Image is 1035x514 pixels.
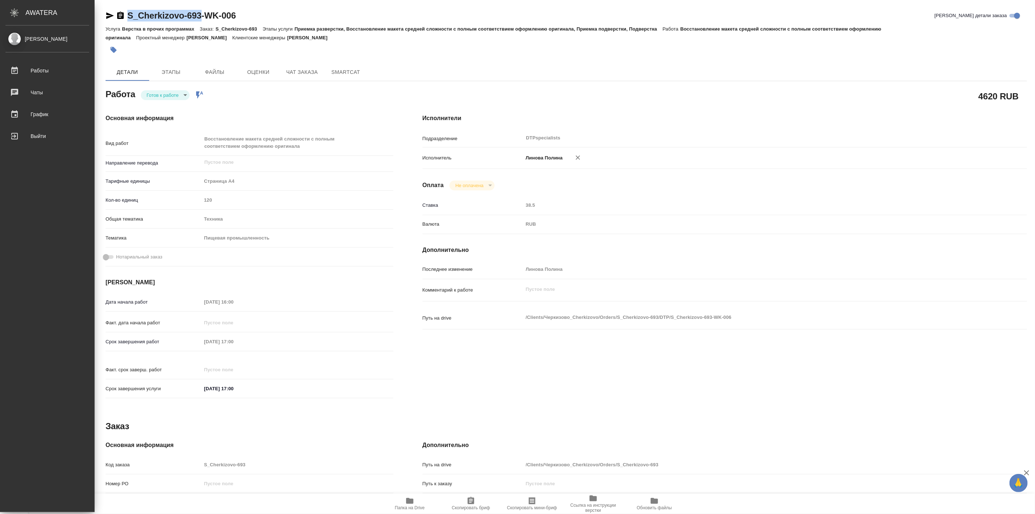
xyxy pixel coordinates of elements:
textarea: /Clients/Черкизово_Cherkizovо/Orders/S_Cherkizovo-693/DTP/S_Cherkizovo-693-WK-006 [523,311,977,324]
h4: [PERSON_NAME] [106,278,393,287]
p: Путь на drive [423,461,523,468]
p: Приемка разверстки, Восстановление макета средней сложности с полным соответствием оформлению ори... [294,26,662,32]
button: 🙏 [1010,474,1028,492]
h4: Исполнители [423,114,1027,123]
span: Папка на Drive [395,505,425,510]
a: S_Cherkizovo-693-WK-006 [127,11,236,20]
span: [PERSON_NAME] детали заказа [935,12,1007,19]
div: График [5,109,89,120]
p: Работа [663,26,681,32]
span: Скопировать мини-бриф [507,505,557,510]
div: Работы [5,65,89,76]
button: Скопировать бриф [440,494,501,514]
p: Последнее изменение [423,266,523,273]
button: Скопировать ссылку для ЯМессенджера [106,11,114,20]
p: Комментарий к работе [423,286,523,294]
span: Нотариальный заказ [116,253,162,261]
button: Добавить тэг [106,42,122,58]
p: Путь к заказу [423,480,523,487]
input: Пустое поле [523,200,977,210]
input: Пустое поле [202,364,265,375]
p: Верстка в прочих программах [122,26,200,32]
p: Клиентские менеджеры [232,35,287,40]
p: Заказ: [200,26,215,32]
div: Готов к работе [449,181,494,190]
p: Этапы услуги [263,26,295,32]
div: Чаты [5,87,89,98]
div: [PERSON_NAME] [5,35,89,43]
p: Исполнитель [423,154,523,162]
button: Не оплачена [453,182,485,189]
p: Проектный менеджер [136,35,186,40]
button: Удалить исполнителя [570,150,586,166]
h4: Дополнительно [423,246,1027,254]
span: Обновить файлы [637,505,672,510]
div: Пищевая промышленность [202,232,393,244]
a: Работы [2,62,93,80]
p: Услуга [106,26,122,32]
p: Код заказа [106,461,202,468]
button: Ссылка на инструкции верстки [563,494,624,514]
h4: Основная информация [106,114,393,123]
input: Пустое поле [202,459,393,470]
h4: Основная информация [106,441,393,450]
p: Тематика [106,234,202,242]
p: Дата начала работ [106,298,202,306]
p: Общая тематика [106,216,202,223]
h4: Оплата [423,181,444,190]
input: Пустое поле [202,317,265,328]
p: Вид работ [106,140,202,147]
h4: Дополнительно [423,441,1027,450]
input: Пустое поле [202,336,265,347]
p: Путь на drive [423,315,523,322]
span: Скопировать бриф [452,505,490,510]
p: Ставка [423,202,523,209]
div: Выйти [5,131,89,142]
p: Направление перевода [106,159,202,167]
input: Пустое поле [523,478,977,489]
p: Валюта [423,221,523,228]
input: Пустое поле [523,264,977,274]
p: Номер РО [106,480,202,487]
button: Папка на Drive [379,494,440,514]
div: Техника [202,213,393,225]
a: График [2,105,93,123]
button: Скопировать ссылку [116,11,125,20]
p: Факт. срок заверш. работ [106,366,202,373]
p: [PERSON_NAME] [187,35,233,40]
p: Срок завершения работ [106,338,202,345]
input: Пустое поле [202,195,393,205]
input: ✎ Введи что-нибудь [202,383,265,394]
input: Пустое поле [204,158,376,167]
span: SmartCat [328,68,363,77]
button: Обновить файлы [624,494,685,514]
input: Пустое поле [523,459,977,470]
p: S_Cherkizovo-693 [215,26,262,32]
span: Оценки [241,68,276,77]
span: Детали [110,68,145,77]
p: Факт. дата начала работ [106,319,202,327]
p: [PERSON_NAME] [287,35,333,40]
button: Готов к работе [144,92,181,98]
p: Тарифные единицы [106,178,202,185]
h2: Работа [106,87,135,100]
a: Выйти [2,127,93,145]
span: 🙏 [1012,475,1025,491]
a: Чаты [2,83,93,102]
span: Этапы [154,68,189,77]
p: Срок завершения услуги [106,385,202,392]
h2: 4620 RUB [979,90,1019,102]
input: Пустое поле [202,297,265,307]
p: Линова Полина [523,154,563,162]
div: RUB [523,218,977,230]
span: Чат заказа [285,68,320,77]
span: Ссылка на инструкции верстки [567,503,619,513]
div: AWATERA [25,5,95,20]
p: Подразделение [423,135,523,142]
span: Файлы [197,68,232,77]
p: Кол-во единиц [106,197,202,204]
div: Готов к работе [141,90,190,100]
input: Пустое поле [202,478,393,489]
div: Страница А4 [202,175,393,187]
button: Скопировать мини-бриф [501,494,563,514]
